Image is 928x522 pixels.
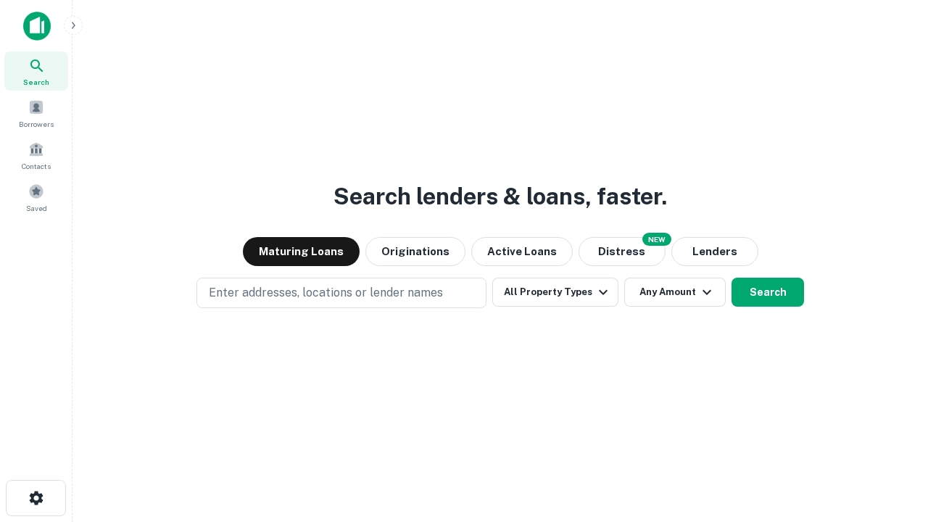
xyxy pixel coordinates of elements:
[471,237,573,266] button: Active Loans
[23,76,49,88] span: Search
[671,237,758,266] button: Lenders
[579,237,666,266] button: Search distressed loans with lien and other non-mortgage details.
[23,12,51,41] img: capitalize-icon.png
[642,233,671,246] div: NEW
[4,94,68,133] a: Borrowers
[333,179,667,214] h3: Search lenders & loans, faster.
[624,278,726,307] button: Any Amount
[732,278,804,307] button: Search
[196,278,486,308] button: Enter addresses, locations or lender names
[4,51,68,91] a: Search
[365,237,465,266] button: Originations
[19,118,54,130] span: Borrowers
[4,136,68,175] a: Contacts
[855,406,928,476] iframe: Chat Widget
[243,237,360,266] button: Maturing Loans
[22,160,51,172] span: Contacts
[26,202,47,214] span: Saved
[209,284,443,302] p: Enter addresses, locations or lender names
[492,278,618,307] button: All Property Types
[4,178,68,217] a: Saved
